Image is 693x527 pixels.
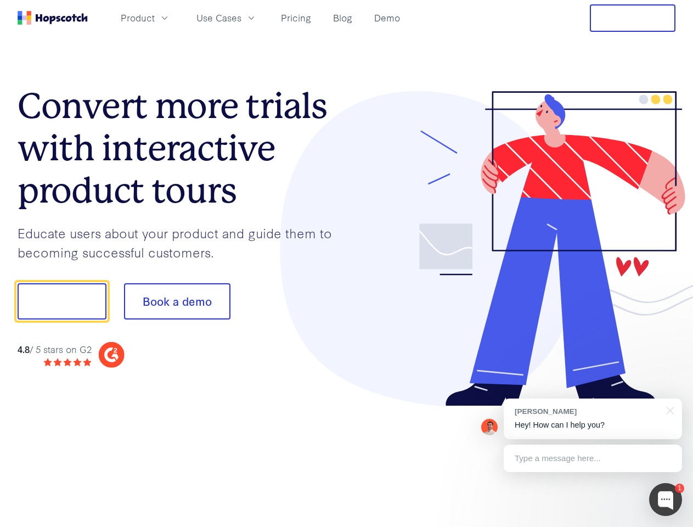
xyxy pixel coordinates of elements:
div: / 5 stars on G2 [18,343,92,356]
div: 1 [675,484,684,493]
p: Hey! How can I help you? [515,419,671,431]
button: Free Trial [590,4,675,32]
a: Pricing [277,9,315,27]
button: Product [114,9,177,27]
img: Mark Spera [481,419,498,435]
button: Book a demo [124,283,230,319]
a: Home [18,11,88,25]
a: Blog [329,9,357,27]
h1: Convert more trials with interactive product tours [18,85,347,211]
span: Product [121,11,155,25]
button: Show me! [18,283,106,319]
div: Type a message here... [504,445,682,472]
a: Demo [370,9,404,27]
button: Use Cases [190,9,263,27]
span: Use Cases [196,11,241,25]
p: Educate users about your product and guide them to becoming successful customers. [18,223,347,261]
strong: 4.8 [18,343,30,355]
div: [PERSON_NAME] [515,406,660,417]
